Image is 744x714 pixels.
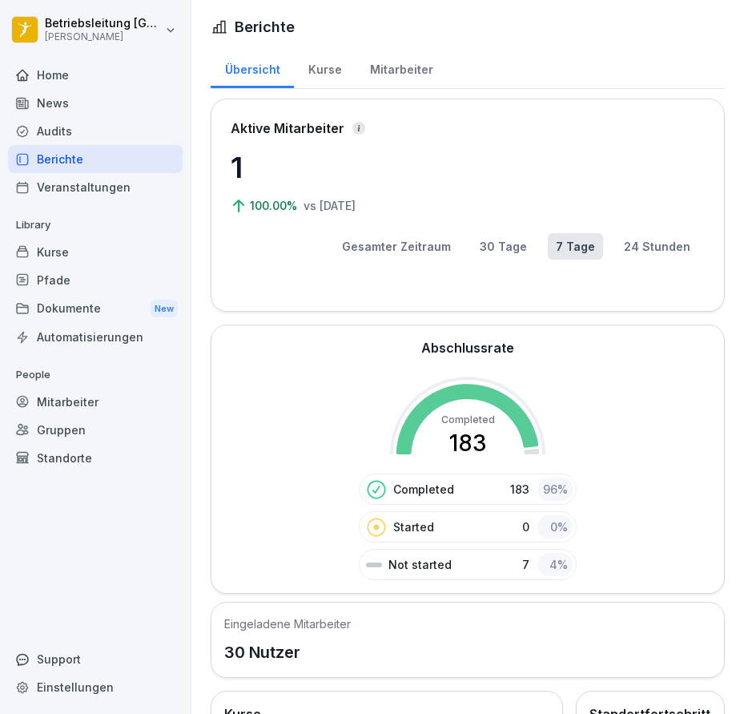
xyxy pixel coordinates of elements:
[334,233,459,260] button: Gesamter Zeitraum
[231,119,344,138] p: Aktive Mitarbeiter
[45,31,162,42] p: [PERSON_NAME]
[510,481,529,498] p: 183
[616,233,698,260] button: 24 Stunden
[151,300,178,318] div: New
[548,233,603,260] button: 7 Tage
[8,266,183,294] a: Pfade
[8,89,183,117] a: News
[537,478,573,501] div: 96 %
[45,17,162,30] p: Betriebsleitung [GEOGRAPHIC_DATA]
[235,16,295,38] h1: Berichte
[8,117,183,145] a: Audits
[393,518,434,535] p: Started
[537,515,573,539] div: 0 %
[224,640,351,664] p: 30 Nutzer
[8,145,183,173] a: Berichte
[8,294,183,324] a: DokumenteNew
[8,444,183,472] a: Standorte
[522,556,529,573] p: 7
[8,416,183,444] a: Gruppen
[8,212,183,238] p: Library
[8,294,183,324] div: Dokumente
[421,338,514,357] h2: Abschlussrate
[250,197,300,214] p: 100.00%
[393,481,454,498] p: Completed
[8,173,183,201] a: Veranstaltungen
[8,673,183,701] a: Einstellungen
[8,388,183,416] a: Mitarbeiter
[537,553,573,576] div: 4 %
[8,362,183,388] p: People
[304,197,356,214] p: vs [DATE]
[8,645,183,673] div: Support
[8,61,183,89] a: Home
[8,323,183,351] a: Automatisierungen
[211,47,294,88] a: Übersicht
[294,47,356,88] a: Kurse
[472,233,535,260] button: 30 Tage
[8,238,183,266] a: Kurse
[224,615,351,632] h5: Eingeladene Mitarbeiter
[356,47,447,88] a: Mitarbeiter
[231,146,705,189] p: 1
[388,556,452,573] p: Not started
[522,518,529,535] p: 0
